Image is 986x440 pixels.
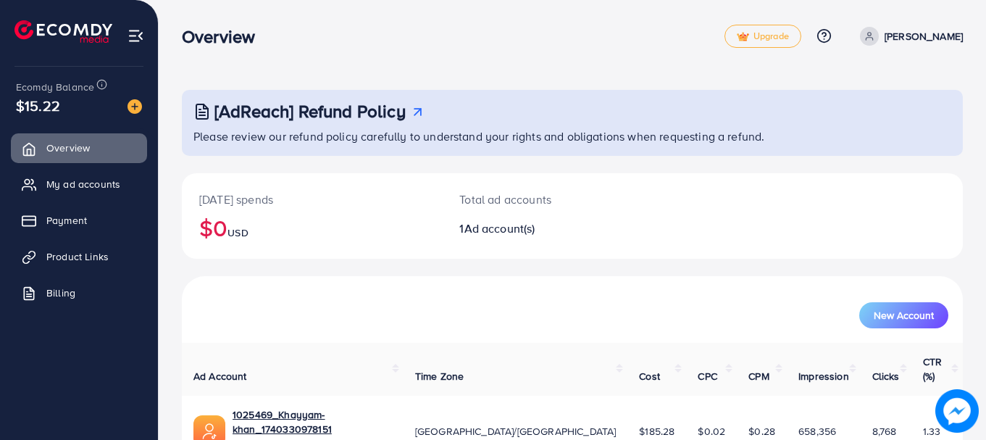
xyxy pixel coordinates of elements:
img: tick [737,32,749,42]
span: Time Zone [415,369,464,383]
h2: $0 [199,214,425,241]
span: [GEOGRAPHIC_DATA]/[GEOGRAPHIC_DATA] [415,424,617,439]
button: New Account [859,302,948,328]
span: Impression [798,369,849,383]
p: Total ad accounts [459,191,620,208]
h2: 1 [459,222,620,236]
a: tickUpgrade [724,25,801,48]
p: Please review our refund policy carefully to understand your rights and obligations when requesti... [193,128,954,145]
span: Overview [46,141,90,155]
span: 1.33 [923,424,941,439]
a: [PERSON_NAME] [854,27,963,46]
span: 8,768 [872,424,897,439]
span: 658,356 [798,424,836,439]
span: Cost [639,369,660,383]
a: 1025469_Khayyam-khan_1740330978151 [233,407,392,437]
img: logo [14,20,112,43]
span: Upgrade [737,31,789,42]
span: CTR (%) [923,354,942,383]
a: Overview [11,133,147,162]
span: CPM [748,369,769,383]
a: Payment [11,206,147,235]
a: My ad accounts [11,170,147,199]
span: USD [227,225,248,240]
span: $185.28 [639,424,674,439]
span: Payment [46,213,87,228]
span: CPC [698,369,716,383]
span: My ad accounts [46,177,120,191]
p: [DATE] spends [199,191,425,208]
span: Product Links [46,249,109,264]
h3: [AdReach] Refund Policy [214,101,406,122]
span: New Account [874,310,934,320]
span: Clicks [872,369,900,383]
img: menu [128,28,144,44]
span: $15.22 [16,95,60,116]
a: Billing [11,278,147,307]
p: [PERSON_NAME] [885,28,963,45]
span: $0.02 [698,424,725,439]
span: Ad account(s) [464,220,535,236]
span: $0.28 [748,424,775,439]
h3: Overview [182,26,267,47]
span: Ecomdy Balance [16,80,94,94]
img: image [940,394,974,428]
a: Product Links [11,242,147,271]
img: image [128,99,142,114]
span: Ad Account [193,369,247,383]
span: Billing [46,286,75,300]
